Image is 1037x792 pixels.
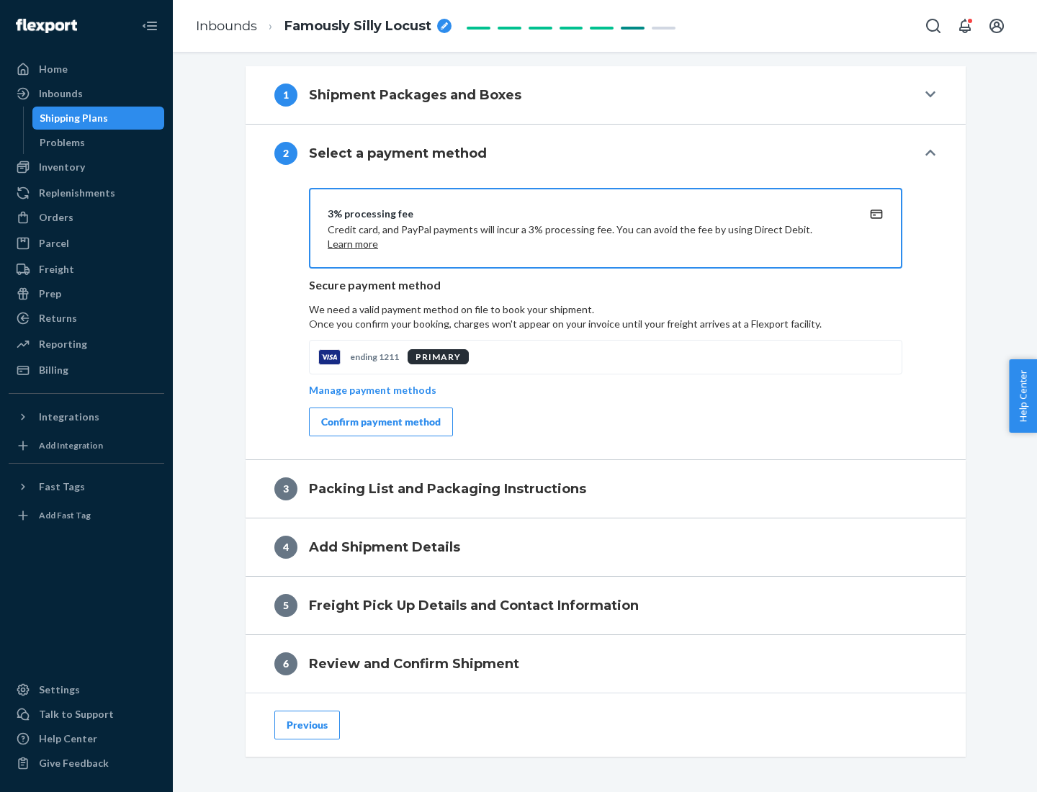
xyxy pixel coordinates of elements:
div: Help Center [39,732,97,746]
h4: Review and Confirm Shipment [309,654,519,673]
p: We need a valid payment method on file to book your shipment. [309,302,902,331]
a: Inbounds [9,82,164,105]
a: Problems [32,131,165,154]
div: Add Integration [39,439,103,451]
a: Inventory [9,156,164,179]
button: Integrations [9,405,164,428]
button: Learn more [328,237,378,251]
div: Prep [39,287,61,301]
button: 6Review and Confirm Shipment [246,635,966,693]
a: Home [9,58,164,81]
button: Open account menu [982,12,1011,40]
h4: Freight Pick Up Details and Contact Information [309,596,639,615]
button: Close Navigation [135,12,164,40]
div: Add Fast Tag [39,509,91,521]
div: Parcel [39,236,69,251]
div: 6 [274,652,297,675]
a: Freight [9,258,164,281]
p: Once you confirm your booking, charges won't appear on your invoice until your freight arrives at... [309,317,902,331]
div: Billing [39,363,68,377]
a: Add Integration [9,434,164,457]
button: Open Search Box [919,12,948,40]
div: Confirm payment method [321,415,441,429]
div: Settings [39,683,80,697]
a: Reporting [9,333,164,356]
div: 4 [274,536,297,559]
h4: Packing List and Packaging Instructions [309,480,586,498]
div: 3 [274,477,297,500]
a: Parcel [9,232,164,255]
button: Confirm payment method [309,408,453,436]
button: 1Shipment Packages and Boxes [246,66,966,124]
a: Inbounds [196,18,257,34]
a: Add Fast Tag [9,504,164,527]
button: Fast Tags [9,475,164,498]
p: Credit card, and PayPal payments will incur a 3% processing fee. You can avoid the fee by using D... [328,222,849,251]
a: Orders [9,206,164,229]
div: PRIMARY [408,349,469,364]
a: Talk to Support [9,703,164,726]
button: 3Packing List and Packaging Instructions [246,460,966,518]
a: Replenishments [9,181,164,204]
div: Replenishments [39,186,115,200]
img: Flexport logo [16,19,77,33]
div: Inventory [39,160,85,174]
div: 2 [274,142,297,165]
div: Returns [39,311,77,325]
span: Famously Silly Locust [284,17,431,36]
div: 5 [274,594,297,617]
button: Give Feedback [9,752,164,775]
h4: Shipment Packages and Boxes [309,86,521,104]
div: Inbounds [39,86,83,101]
h4: Select a payment method [309,144,487,163]
button: 4Add Shipment Details [246,518,966,576]
button: 5Freight Pick Up Details and Contact Information [246,577,966,634]
div: Give Feedback [39,756,109,770]
button: 2Select a payment method [246,125,966,182]
button: Previous [274,711,340,739]
p: ending 1211 [350,351,399,363]
p: Manage payment methods [309,383,436,397]
div: Reporting [39,337,87,351]
button: Open notifications [951,12,979,40]
div: Talk to Support [39,707,114,721]
div: Shipping Plans [40,111,108,125]
h4: Add Shipment Details [309,538,460,557]
a: Billing [9,359,164,382]
div: Orders [39,210,73,225]
button: Help Center [1009,359,1037,433]
div: Fast Tags [39,480,85,494]
a: Shipping Plans [32,107,165,130]
div: Freight [39,262,74,276]
a: Help Center [9,727,164,750]
a: Returns [9,307,164,330]
div: 3% processing fee [328,207,849,221]
div: Home [39,62,68,76]
a: Settings [9,678,164,701]
div: 1 [274,84,297,107]
a: Prep [9,282,164,305]
p: Secure payment method [309,277,902,294]
div: Integrations [39,410,99,424]
ol: breadcrumbs [184,5,463,48]
div: Problems [40,135,85,150]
